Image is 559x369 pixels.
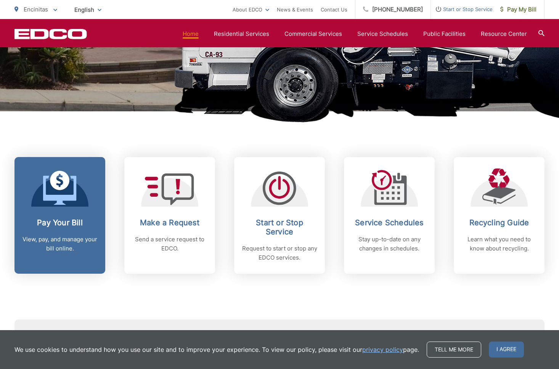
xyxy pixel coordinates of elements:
[183,29,199,39] a: Home
[461,235,537,253] p: Learn what you need to know about recycling.
[233,5,269,14] a: About EDCO
[461,218,537,227] h2: Recycling Guide
[132,235,207,253] p: Send a service request to EDCO.
[481,29,527,39] a: Resource Center
[284,29,342,39] a: Commercial Services
[124,157,215,274] a: Make a Request Send a service request to EDCO.
[242,218,317,236] h2: Start or Stop Service
[344,157,435,274] a: Service Schedules Stay up-to-date on any changes in schedules.
[132,218,207,227] h2: Make a Request
[24,6,48,13] span: Encinitas
[357,29,408,39] a: Service Schedules
[321,5,347,14] a: Contact Us
[277,5,313,14] a: News & Events
[500,5,537,14] span: Pay My Bill
[14,345,419,354] p: We use cookies to understand how you use our site and to improve your experience. To view our pol...
[423,29,466,39] a: Public Facilities
[69,3,107,16] span: English
[242,244,317,262] p: Request to start or stop any EDCO services.
[14,157,105,274] a: Pay Your Bill View, pay, and manage your bill online.
[362,345,403,354] a: privacy policy
[427,342,481,358] a: Tell me more
[352,218,427,227] h2: Service Schedules
[14,29,87,39] a: EDCD logo. Return to the homepage.
[214,29,269,39] a: Residential Services
[515,333,553,369] iframe: To enrich screen reader interactions, please activate Accessibility in Grammarly extension settings
[22,218,98,227] h2: Pay Your Bill
[454,157,545,274] a: Recycling Guide Learn what you need to know about recycling.
[489,342,524,358] span: I agree
[22,235,98,253] p: View, pay, and manage your bill online.
[352,235,427,253] p: Stay up-to-date on any changes in schedules.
